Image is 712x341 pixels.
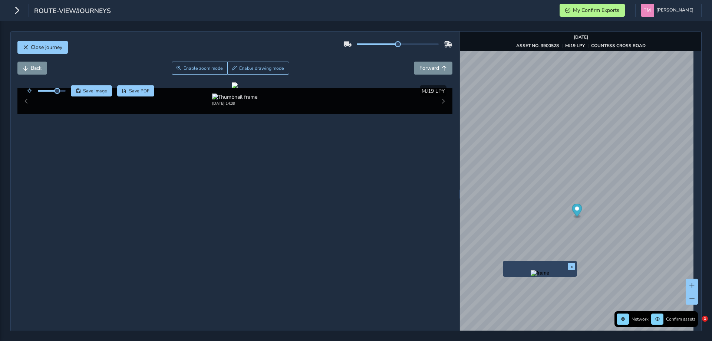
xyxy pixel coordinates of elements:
button: Close journey [17,41,68,54]
button: Save [71,85,112,96]
button: Zoom [172,62,228,75]
button: Back [17,62,47,75]
div: Map marker [572,204,582,219]
span: My Confirm Exports [573,7,619,14]
span: Confirm assets [666,316,696,322]
span: Save PDF [129,88,149,94]
strong: ASSET NO. 3900528 [516,43,559,49]
button: x [568,263,575,270]
span: Back [31,65,42,72]
strong: COUNTESS CROSS ROAD [591,43,646,49]
iframe: Intercom live chat [687,316,705,334]
span: Close journey [31,44,62,51]
span: 1 [702,316,708,322]
button: PDF [117,85,155,96]
span: Forward [419,65,439,72]
img: Thumbnail frame [212,94,257,101]
span: Save image [83,88,107,94]
button: Preview frame [505,270,575,275]
button: Forward [414,62,452,75]
button: Draw [227,62,289,75]
div: [DATE] 14:09 [212,101,257,106]
span: Enable zoom mode [184,65,223,71]
div: | | [516,43,646,49]
span: route-view/journeys [34,6,111,17]
button: [PERSON_NAME] [641,4,696,17]
strong: MJ19 LPY [565,43,585,49]
strong: [DATE] [574,34,588,40]
span: [PERSON_NAME] [656,4,693,17]
img: frame [531,270,549,276]
span: Enable drawing mode [239,65,284,71]
span: Network [632,316,649,322]
button: My Confirm Exports [560,4,625,17]
img: diamond-layout [641,4,654,17]
span: MJ19 LPY [422,88,445,95]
